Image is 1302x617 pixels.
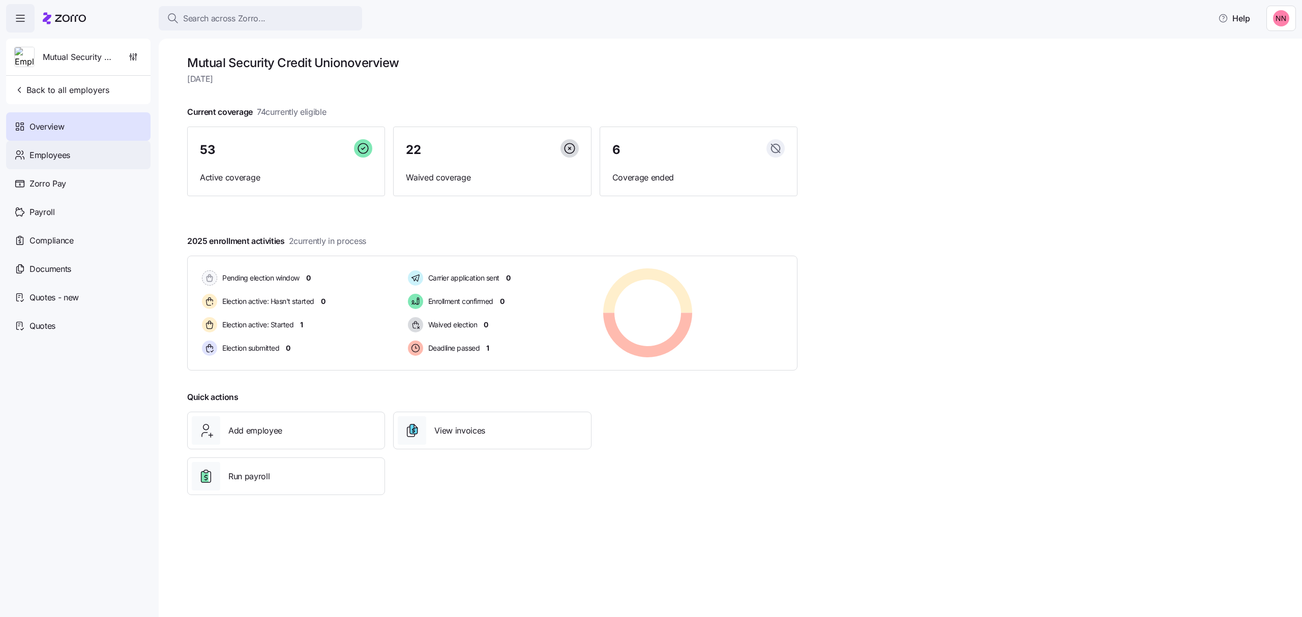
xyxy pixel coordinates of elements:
h1: Mutual Security Credit Union overview [187,55,797,71]
span: 2025 enrollment activities [187,235,366,248]
span: 6 [612,144,620,156]
span: Mutual Security Credit Union [43,51,116,64]
span: Carrier application sent [425,273,499,283]
a: Employees [6,141,151,169]
img: Employer logo [15,47,34,68]
span: 74 currently eligible [257,106,327,118]
span: Quotes [29,320,55,332]
span: Waived coverage [406,171,578,184]
span: 53 [200,144,215,156]
span: Help [1218,12,1250,24]
span: Election active: Started [219,320,293,330]
span: 1 [486,343,489,353]
span: 2 currently in process [289,235,366,248]
button: Search across Zorro... [159,6,362,30]
button: Back to all employers [10,80,113,100]
span: [DATE] [187,73,797,85]
a: Documents [6,255,151,283]
a: Quotes [6,312,151,340]
span: Quotes - new [29,291,79,304]
span: Current coverage [187,106,327,118]
span: Run payroll [228,470,270,483]
span: Active coverage [200,171,372,184]
span: Quick actions [187,391,239,404]
span: Documents [29,263,71,275]
a: Payroll [6,198,151,226]
span: 0 [286,343,290,353]
span: 0 [306,273,311,283]
span: Deadline passed [425,343,480,353]
span: Overview [29,120,64,133]
a: Overview [6,112,151,141]
span: 0 [506,273,511,283]
span: Add employee [228,424,282,437]
span: Back to all employers [14,84,109,96]
a: Quotes - new [6,283,151,312]
span: Waived election [425,320,478,330]
a: Zorro Pay [6,169,151,198]
span: 1 [300,320,303,330]
span: Compliance [29,234,74,247]
span: Zorro Pay [29,177,66,190]
span: Search across Zorro... [183,12,265,25]
span: 0 [321,296,325,306]
span: 0 [484,320,488,330]
img: 37cb906d10cb440dd1cb011682786431 [1273,10,1289,26]
span: Election active: Hasn't started [219,296,314,306]
span: Payroll [29,206,55,219]
a: Compliance [6,226,151,255]
button: Help [1210,8,1258,28]
span: Pending election window [219,273,300,283]
span: Coverage ended [612,171,785,184]
span: Enrollment confirmed [425,296,493,306]
span: 22 [406,144,421,156]
span: Election submitted [219,343,279,353]
span: 0 [500,296,505,306]
span: Employees [29,149,70,162]
span: View invoices [434,424,485,437]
